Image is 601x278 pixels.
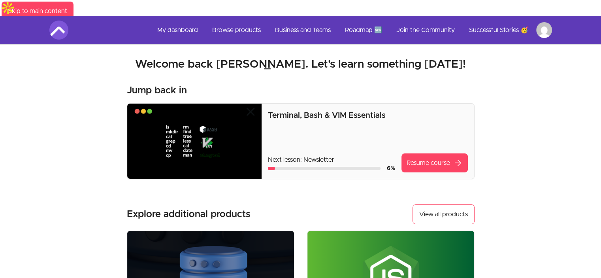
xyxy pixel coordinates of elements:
[268,167,380,170] div: Course progress
[49,57,552,72] h2: Welcome back [PERSON_NAME]. Let's learn something [DATE]!
[151,21,552,40] nav: Main
[268,155,395,165] p: Next lesson: Newsletter
[127,104,262,179] img: Product image for Terminal, Bash & VIM Essentials
[536,22,552,38] img: Profile image for Stefan Savic
[387,166,395,171] span: 6 %
[127,84,187,97] h3: Jump back in
[339,21,388,40] a: Roadmap 🆕
[453,158,463,168] span: arrow_forward
[49,21,68,40] img: Amigoscode logo
[268,110,467,121] p: Terminal, Bash & VIM Essentials
[127,208,251,221] h3: Explore additional products
[390,21,461,40] a: Join the Community
[151,21,204,40] a: My dashboard
[413,204,475,224] a: View all products
[401,153,468,172] a: Resume coursearrow_forward
[463,21,535,40] a: Successful Stories 🥳
[269,21,337,40] a: Business and Teams
[206,21,267,40] a: Browse products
